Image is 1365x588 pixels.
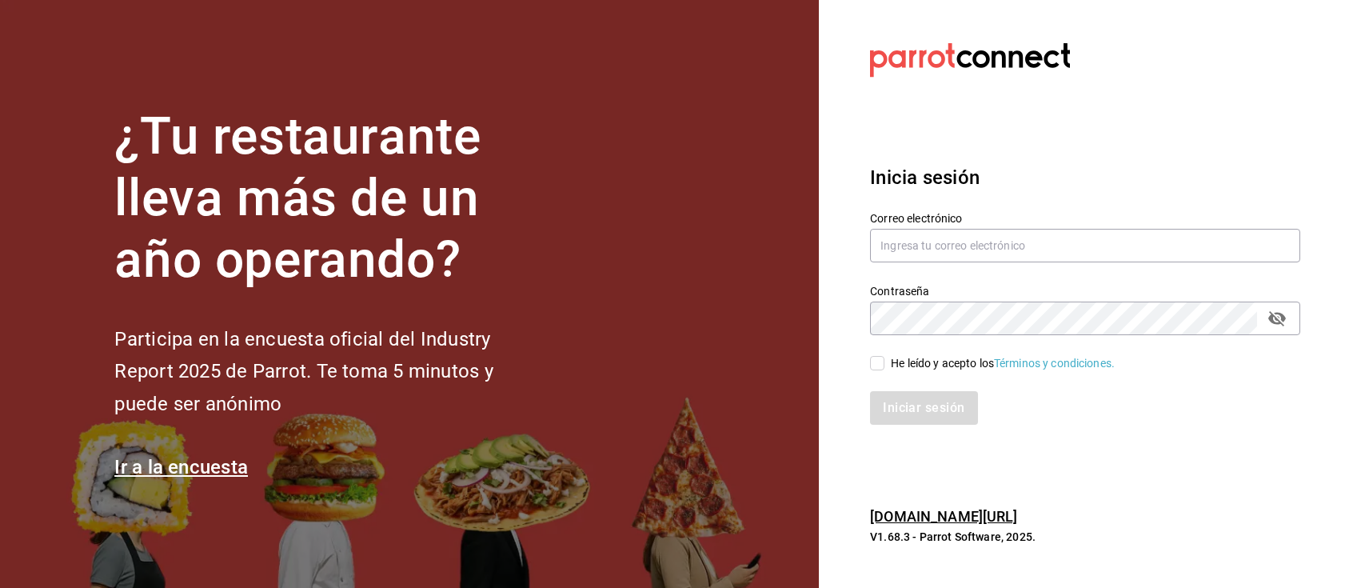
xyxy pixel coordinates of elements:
h3: Inicia sesión [870,163,1300,192]
button: passwordField [1263,305,1291,332]
label: Contraseña [870,286,1300,297]
label: Correo electrónico [870,213,1300,224]
h1: ¿Tu restaurante lleva más de un año operando? [114,106,546,290]
div: He leído y acepto los [891,355,1115,372]
a: [DOMAIN_NAME][URL] [870,508,1017,525]
h2: Participa en la encuesta oficial del Industry Report 2025 de Parrot. Te toma 5 minutos y puede se... [114,323,546,421]
a: Ir a la encuesta [114,456,248,478]
a: Términos y condiciones. [994,357,1115,370]
p: V1.68.3 - Parrot Software, 2025. [870,529,1300,545]
input: Ingresa tu correo electrónico [870,229,1300,262]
